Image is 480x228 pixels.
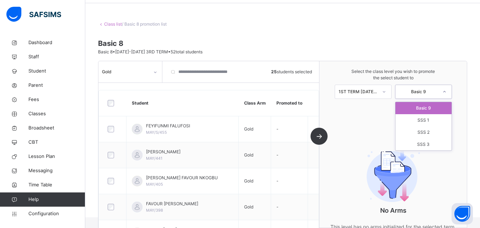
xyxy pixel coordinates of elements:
span: Gold [244,152,253,158]
span: MAY/405 [146,182,163,187]
span: Classes [28,110,85,117]
span: Gold [244,126,253,132]
span: MAY/441 [146,156,162,161]
span: Parent [28,82,85,89]
span: Dashboard [28,39,85,46]
th: Promoted to [271,90,308,116]
div: Gold [102,69,149,75]
span: Time Table [28,181,85,189]
span: Broadsheet [28,124,85,132]
span: Fees [28,96,85,103]
a: Class list [104,21,122,27]
span: - [276,204,279,210]
span: Staff [28,53,85,60]
span: Gold [244,178,253,184]
span: MAY/398 [146,208,163,213]
div: Basic 9 [399,89,438,95]
span: Messaging [28,167,85,174]
div: Basic 9 [395,102,452,114]
div: SSS 3 [395,138,452,150]
img: filter.9c15f445b04ce8b7d5281b41737f44c2.svg [367,150,420,202]
b: 25 [271,69,277,74]
div: SSS 2 [395,126,452,138]
span: - [276,126,279,132]
span: Basic 8 [98,38,467,49]
p: No Arms [322,206,464,215]
div: SSS 1 [395,114,452,126]
span: Basic 8 • [DATE]-[DATE] 3RD TERM • 52 total students [98,49,203,54]
span: Lesson Plan [28,153,85,160]
span: Select the class level you wish to promote the select student to [327,68,460,81]
span: MAY/S/455 [146,130,167,135]
span: [PERSON_NAME] FAVOUR NKOGBU [146,175,218,181]
span: [PERSON_NAME] [146,149,180,155]
span: Help [28,196,85,203]
span: Gold [244,204,253,210]
span: - [276,178,279,184]
span: students selected [271,69,312,75]
span: CBT [28,139,85,146]
img: safsims [6,7,61,22]
th: Student [126,90,239,116]
th: Class Arm [239,90,271,116]
span: FEYIFUNMI FALUFOSI [146,123,190,129]
div: 1ST TERM [DATE]-[DATE] [339,89,378,95]
button: Open asap [452,203,473,224]
span: FAVOUR [PERSON_NAME] [146,201,198,207]
span: Student [28,68,85,75]
span: - [276,152,279,158]
span: Configuration [28,210,85,217]
span: / Basic 8 promotion list [122,21,167,27]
